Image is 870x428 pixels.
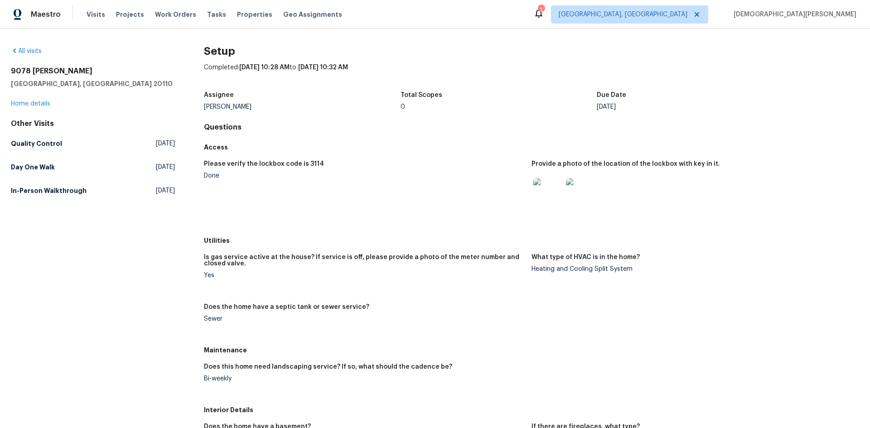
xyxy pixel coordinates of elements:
[204,346,859,355] h5: Maintenance
[204,123,859,132] h4: Questions
[207,11,226,18] span: Tasks
[156,139,175,148] span: [DATE]
[11,139,62,148] h5: Quality Control
[11,48,42,54] a: All visits
[11,186,87,195] h5: In-Person Walkthrough
[237,10,272,19] span: Properties
[11,67,175,76] h2: 9078 [PERSON_NAME]
[87,10,105,19] span: Visits
[204,254,524,267] h5: Is gas service active at the house? If service is off, please provide a photo of the meter number...
[204,143,859,152] h5: Access
[730,10,856,19] span: [DEMOGRAPHIC_DATA][PERSON_NAME]
[204,272,524,279] div: Yes
[204,316,524,322] div: Sewer
[204,104,401,110] div: [PERSON_NAME]
[239,64,290,71] span: [DATE] 10:28 AM
[204,304,369,310] h5: Does the home have a septic tank or sewer service?
[156,186,175,195] span: [DATE]
[532,266,852,272] div: Heating and Cooling Split System
[401,104,597,110] div: 0
[11,159,175,175] a: Day One Walk[DATE]
[11,183,175,199] a: In-Person Walkthrough[DATE]
[401,92,442,98] h5: Total Scopes
[538,5,544,14] div: 1
[31,10,61,19] span: Maestro
[204,173,524,179] div: Done
[204,375,524,382] div: Bi-weekly
[204,405,859,414] h5: Interior Details
[597,92,626,98] h5: Due Date
[532,161,720,167] h5: Provide a photo of the location of the lockbox with key in it.
[204,364,452,370] h5: Does this home need landscaping service? If so, what should the cadence be?
[283,10,342,19] span: Geo Assignments
[204,92,234,98] h5: Assignee
[116,10,144,19] span: Projects
[597,104,793,110] div: [DATE]
[11,163,55,172] h5: Day One Walk
[155,10,196,19] span: Work Orders
[11,79,175,88] h5: [GEOGRAPHIC_DATA], [GEOGRAPHIC_DATA] 20110
[559,10,687,19] span: [GEOGRAPHIC_DATA], [GEOGRAPHIC_DATA]
[11,135,175,152] a: Quality Control[DATE]
[11,101,50,107] a: Home details
[204,161,324,167] h5: Please verify the lockbox code is 3114
[204,63,859,87] div: Completed: to
[204,236,859,245] h5: Utilities
[532,254,640,260] h5: What type of HVAC is in the home?
[204,47,859,56] h2: Setup
[11,119,175,128] div: Other Visits
[298,64,348,71] span: [DATE] 10:32 AM
[156,163,175,172] span: [DATE]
